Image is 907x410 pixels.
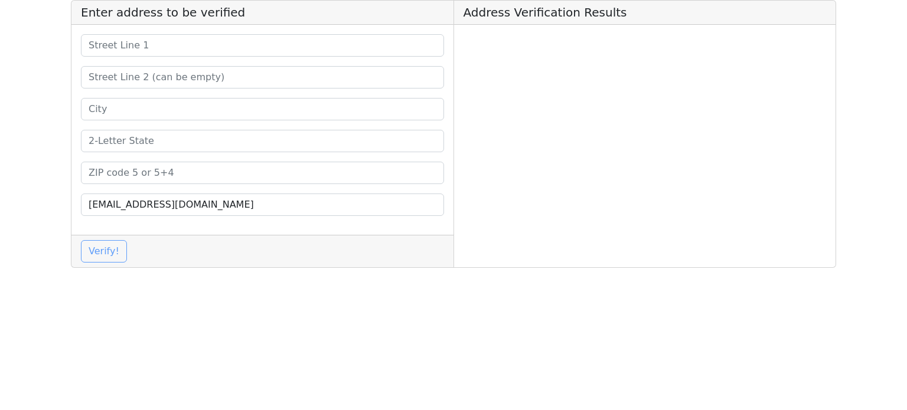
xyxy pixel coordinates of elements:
[81,66,444,88] input: Street Line 2 (can be empty)
[81,98,444,120] input: City
[81,34,444,57] input: Street Line 1
[81,130,444,152] input: 2-Letter State
[81,162,444,184] input: ZIP code 5 or 5+4
[454,1,836,25] h5: Address Verification Results
[71,1,453,25] h5: Enter address to be verified
[81,193,444,216] input: Your Email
